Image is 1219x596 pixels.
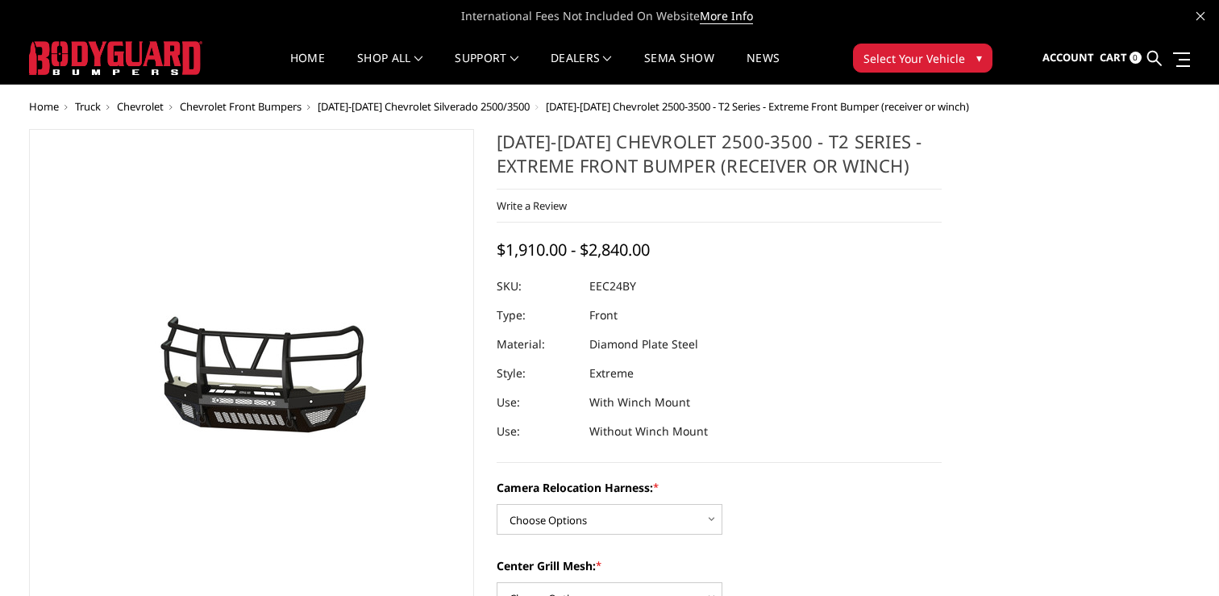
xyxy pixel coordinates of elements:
[497,557,942,574] label: Center Grill Mesh:
[1100,36,1142,80] a: Cart 0
[180,99,302,114] a: Chevrolet Front Bumpers
[589,359,634,388] dd: Extreme
[29,41,202,75] img: BODYGUARD BUMPERS
[589,330,698,359] dd: Diamond Plate Steel
[497,479,942,496] label: Camera Relocation Harness:
[497,198,567,213] a: Write a Review
[976,49,982,66] span: ▾
[290,52,325,84] a: Home
[75,99,101,114] a: Truck
[497,330,577,359] dt: Material:
[29,99,59,114] a: Home
[853,44,992,73] button: Select Your Vehicle
[497,129,942,190] h1: [DATE]-[DATE] Chevrolet 2500-3500 - T2 Series - Extreme Front Bumper (receiver or winch)
[747,52,780,84] a: News
[497,272,577,301] dt: SKU:
[117,99,164,114] a: Chevrolet
[863,50,965,67] span: Select Your Vehicle
[497,417,577,446] dt: Use:
[318,99,530,114] a: [DATE]-[DATE] Chevrolet Silverado 2500/3500
[589,388,690,417] dd: With Winch Mount
[589,417,708,446] dd: Without Winch Mount
[589,272,636,301] dd: EEC24BY
[700,8,753,24] a: More Info
[497,359,577,388] dt: Style:
[644,52,714,84] a: SEMA Show
[357,52,422,84] a: shop all
[551,52,612,84] a: Dealers
[455,52,518,84] a: Support
[497,388,577,417] dt: Use:
[1100,50,1127,65] span: Cart
[1138,519,1219,596] iframe: Chat Widget
[1042,36,1094,80] a: Account
[546,99,969,114] span: [DATE]-[DATE] Chevrolet 2500-3500 - T2 Series - Extreme Front Bumper (receiver or winch)
[589,301,618,330] dd: Front
[1042,50,1094,65] span: Account
[497,301,577,330] dt: Type:
[1130,52,1142,64] span: 0
[497,239,650,260] span: $1,910.00 - $2,840.00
